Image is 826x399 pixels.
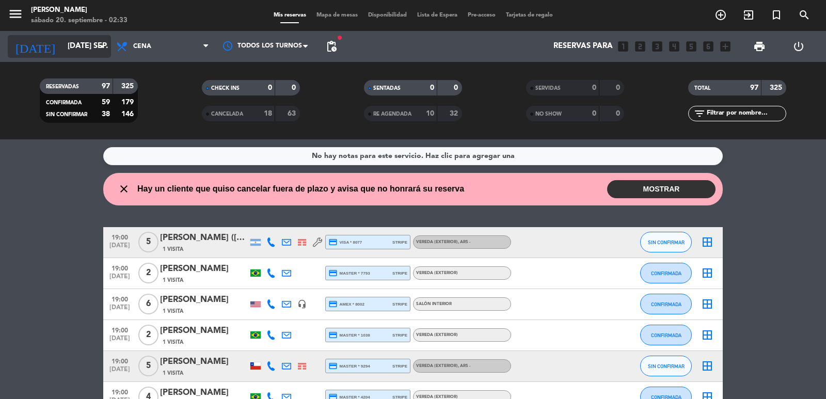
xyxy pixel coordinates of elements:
span: 6 [138,294,158,314]
span: stripe [392,239,407,246]
strong: 0 [616,84,622,91]
span: 1 Visita [163,338,183,346]
i: looks_3 [650,40,664,53]
i: border_all [701,329,713,341]
button: SIN CONFIRMAR [640,232,692,252]
span: TOTAL [694,86,710,91]
span: 19:00 [107,386,133,397]
strong: 97 [102,83,110,90]
span: RESERVADAS [46,84,79,89]
strong: 10 [426,110,434,117]
span: master * 1038 [328,330,370,340]
span: Vereda (EXTERIOR) [416,364,470,368]
strong: 0 [616,110,622,117]
span: RE AGENDADA [373,111,411,117]
span: 19:00 [107,355,133,366]
span: Vereda (EXTERIOR) [416,395,458,399]
span: print [753,40,766,53]
span: CANCELADA [211,111,243,117]
i: headset_mic [297,299,307,309]
span: , ARS - [458,364,470,368]
strong: 325 [121,83,136,90]
span: Cena [133,43,151,50]
span: 19:00 [107,262,133,274]
strong: 63 [288,110,298,117]
div: [PERSON_NAME] [160,324,248,338]
i: add_box [719,40,732,53]
strong: 146 [121,110,136,118]
span: master * 7793 [328,268,370,278]
span: [DATE] [107,273,133,285]
span: [DATE] [107,366,133,378]
span: 19:00 [107,324,133,336]
div: [PERSON_NAME] ([PERSON_NAME]) [160,231,248,245]
i: credit_card [328,237,338,247]
strong: 325 [770,84,784,91]
span: 5 [138,232,158,252]
i: close [118,183,130,195]
strong: 0 [430,84,434,91]
strong: 0 [454,84,460,91]
span: Lista de Espera [412,12,463,18]
strong: 0 [292,84,298,91]
div: No hay notas para este servicio. Haz clic para agregar una [312,150,515,162]
strong: 18 [264,110,272,117]
strong: 0 [268,84,272,91]
span: Vereda (EXTERIOR) [416,271,458,275]
button: SIN CONFIRMAR [640,356,692,376]
i: [DATE] [8,35,62,58]
i: menu [8,6,23,22]
button: CONFIRMADA [640,263,692,283]
span: fiber_manual_record [337,35,343,41]
i: border_all [701,298,713,310]
span: CONFIRMADA [46,100,82,105]
i: add_circle_outline [714,9,727,21]
span: CONFIRMADA [651,301,681,307]
i: arrow_drop_down [96,40,108,53]
i: credit_card [328,330,338,340]
span: 19:00 [107,293,133,305]
button: menu [8,6,23,25]
span: 5 [138,356,158,376]
span: amex * 8002 [328,299,364,309]
span: pending_actions [325,40,338,53]
span: [DATE] [107,242,133,254]
strong: 97 [750,84,758,91]
span: Vereda (EXTERIOR) [416,240,470,244]
i: credit_card [328,361,338,371]
span: stripe [392,270,407,277]
i: border_all [701,236,713,248]
i: looks_4 [668,40,681,53]
span: 2 [138,325,158,345]
img: Cross Selling [298,363,306,370]
span: master * 9294 [328,361,370,371]
span: visa * 8077 [328,237,362,247]
span: 1 Visita [163,307,183,315]
i: looks_6 [702,40,715,53]
i: credit_card [328,299,338,309]
div: sábado 20. septiembre - 02:33 [31,15,128,26]
span: Salón interior [416,302,452,306]
span: Tarjetas de regalo [501,12,558,18]
div: [PERSON_NAME] [31,5,128,15]
strong: 59 [102,99,110,106]
span: [DATE] [107,335,133,347]
span: [DATE] [107,304,133,316]
i: looks_5 [685,40,698,53]
i: exit_to_app [742,9,755,21]
span: stripe [392,301,407,308]
span: 1 Visita [163,369,183,377]
i: border_all [701,360,713,372]
span: SERVIDAS [535,86,561,91]
span: SIN CONFIRMAR [648,363,685,369]
i: looks_two [633,40,647,53]
strong: 0 [592,84,596,91]
span: SENTADAS [373,86,401,91]
span: stripe [392,363,407,370]
strong: 38 [102,110,110,118]
i: credit_card [328,268,338,278]
span: Reservas para [553,42,613,51]
span: Vereda (EXTERIOR) [416,333,458,337]
span: CONFIRMADA [651,332,681,338]
span: Disponibilidad [363,12,412,18]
